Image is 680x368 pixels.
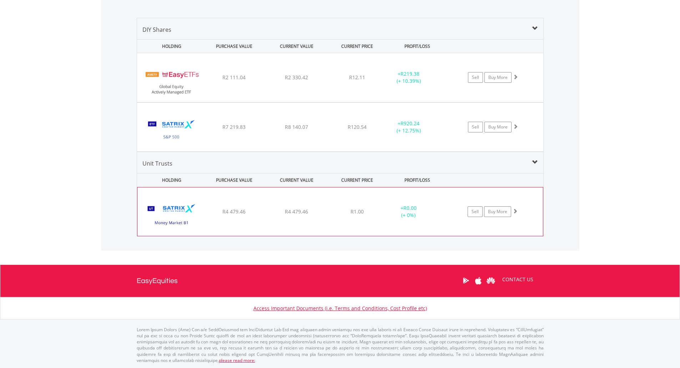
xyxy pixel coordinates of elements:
div: HOLDING [137,40,202,53]
span: R4 479.46 [222,208,246,215]
div: + (+ 12.75%) [382,120,436,134]
span: R0.00 [403,205,417,211]
img: EQU.ZA.EASYGE.png [141,62,202,100]
p: Lorem Ipsum Dolors (Ame) Con a/e SeddOeiusmod tem InciDiduntut Lab Etd mag aliquaen admin veniamq... [137,327,544,363]
a: Access Important Documents (i.e. Terms and Conditions, Cost Profile etc) [253,305,427,312]
img: EQU.ZA.STX500.png [141,112,202,150]
span: Unit Trusts [142,160,172,167]
a: Buy More [484,122,512,132]
span: R120.54 [348,123,367,130]
span: DIY Shares [142,26,171,34]
a: Buy More [484,72,512,83]
div: PURCHASE VALUE [204,173,265,187]
a: EasyEquities [137,265,178,297]
a: Sell [468,122,483,132]
a: Huawei [485,269,497,292]
span: R4 479.46 [285,208,308,215]
span: R8 140.07 [285,123,308,130]
div: PURCHASE VALUE [204,40,265,53]
span: R2 111.04 [222,74,246,81]
a: Sell [468,72,483,83]
div: HOLDING [137,173,202,187]
div: PROFIT/LOSS [387,173,448,187]
div: CURRENT VALUE [266,40,327,53]
img: UT.ZA.STXB1.png [141,196,202,234]
div: CURRENT VALUE [266,173,327,187]
span: R7 219.83 [222,123,246,130]
div: + (+ 0%) [382,205,435,219]
span: R12.11 [349,74,365,81]
a: Sell [468,206,483,217]
span: R2 330.42 [285,74,308,81]
div: + (+ 10.39%) [382,70,436,85]
a: Buy More [484,206,511,217]
a: Google Play [460,269,472,292]
a: CONTACT US [497,269,538,289]
span: R219.38 [401,70,419,77]
a: Apple [472,269,485,292]
div: PROFIT/LOSS [387,40,448,53]
div: CURRENT PRICE [328,40,385,53]
span: R1.00 [351,208,364,215]
span: R920.24 [401,120,419,127]
a: please read more: [219,357,255,363]
div: CURRENT PRICE [328,173,385,187]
